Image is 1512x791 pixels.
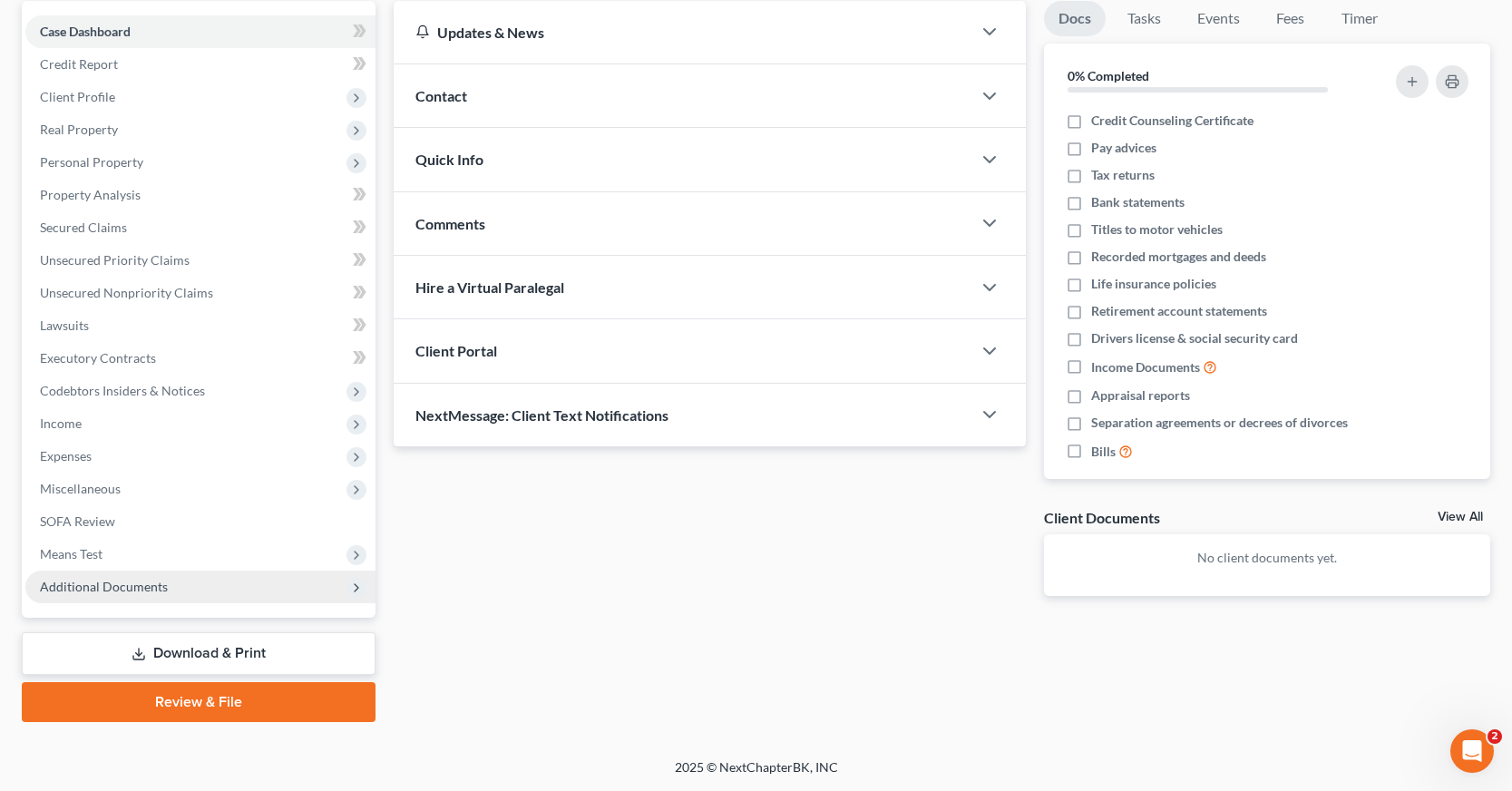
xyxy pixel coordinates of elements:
[40,285,213,300] span: Unsecured Nonpriority Claims
[40,415,82,431] span: Income
[1091,443,1116,461] span: Bills
[1113,1,1175,36] a: Tasks
[25,244,376,277] a: Unsecured Priority Claims
[40,56,118,72] span: Credit Report
[22,682,376,722] a: Review & File
[1091,139,1156,157] span: Pay advices
[1091,166,1155,184] span: Tax returns
[40,350,156,366] span: Executory Contracts
[40,122,118,137] span: Real Property
[25,505,376,538] a: SOFA Review
[40,579,168,594] span: Additional Documents
[415,406,668,424] span: NextMessage: Client Text Notifications
[22,632,376,675] a: Download & Print
[40,481,121,496] span: Miscellaneous
[1091,358,1200,376] span: Income Documents
[25,277,376,309] a: Unsecured Nonpriority Claims
[40,220,127,235] span: Secured Claims
[1044,508,1160,527] div: Client Documents
[1091,193,1185,211] span: Bank statements
[40,448,92,464] span: Expenses
[239,758,1273,791] div: 2025 © NextChapterBK, INC
[415,342,497,359] span: Client Portal
[40,252,190,268] span: Unsecured Priority Claims
[1091,329,1298,347] span: Drivers license & social security card
[415,151,483,168] span: Quick Info
[40,546,102,562] span: Means Test
[1091,248,1266,266] span: Recorded mortgages and deeds
[1091,275,1216,293] span: Life insurance policies
[40,513,115,529] span: SOFA Review
[40,383,205,398] span: Codebtors Insiders & Notices
[40,24,131,39] span: Case Dashboard
[415,215,485,232] span: Comments
[1327,1,1392,36] a: Timer
[25,179,376,211] a: Property Analysis
[1183,1,1254,36] a: Events
[1068,68,1149,83] strong: 0% Completed
[415,278,564,296] span: Hire a Virtual Paralegal
[1438,511,1483,523] a: View All
[40,89,115,104] span: Client Profile
[1044,1,1106,36] a: Docs
[1091,414,1348,432] span: Separation agreements or decrees of divorces
[40,187,141,202] span: Property Analysis
[1091,302,1267,320] span: Retirement account statements
[25,211,376,244] a: Secured Claims
[25,309,376,342] a: Lawsuits
[1058,549,1476,567] p: No client documents yet.
[1091,220,1223,239] span: Titles to motor vehicles
[40,154,143,170] span: Personal Property
[1450,729,1494,773] iframe: Intercom live chat
[1262,1,1320,36] a: Fees
[40,317,89,333] span: Lawsuits
[1488,729,1502,744] span: 2
[25,342,376,375] a: Executory Contracts
[415,23,950,42] div: Updates & News
[25,48,376,81] a: Credit Report
[415,87,467,104] span: Contact
[1091,386,1190,405] span: Appraisal reports
[25,15,376,48] a: Case Dashboard
[1091,112,1253,130] span: Credit Counseling Certificate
